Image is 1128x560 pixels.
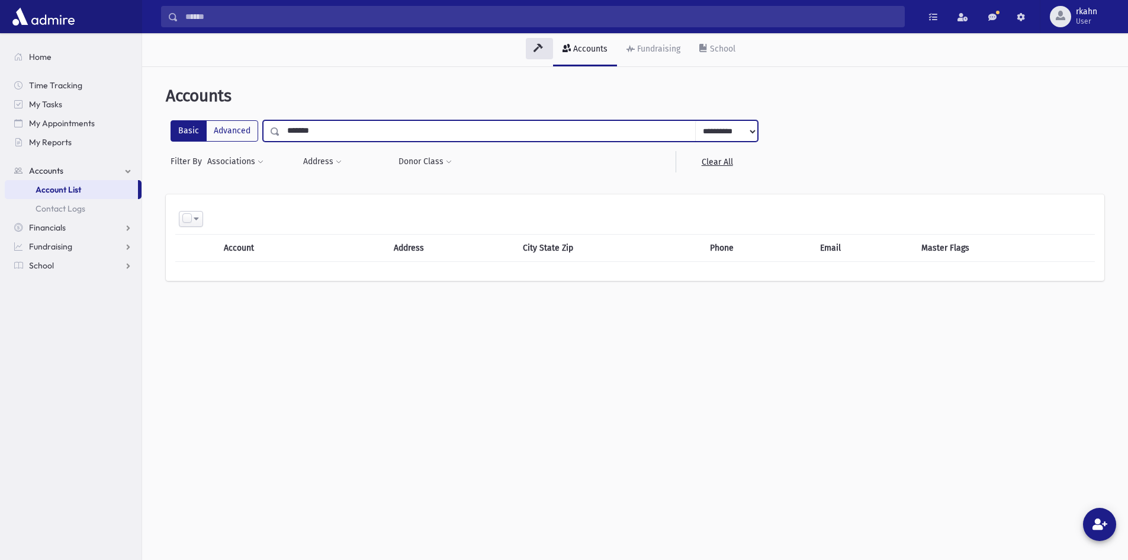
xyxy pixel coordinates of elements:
[29,222,66,233] span: Financials
[516,235,703,262] th: City State Zip
[171,120,207,142] label: Basic
[29,137,72,148] span: My Reports
[5,47,142,66] a: Home
[5,161,142,180] a: Accounts
[29,99,62,110] span: My Tasks
[5,76,142,95] a: Time Tracking
[617,33,690,66] a: Fundraising
[5,133,142,152] a: My Reports
[553,33,617,66] a: Accounts
[29,165,63,176] span: Accounts
[36,203,85,214] span: Contact Logs
[914,235,1095,262] th: Master Flags
[29,241,72,252] span: Fundraising
[29,52,52,62] span: Home
[5,199,142,218] a: Contact Logs
[166,86,232,105] span: Accounts
[36,184,81,195] span: Account List
[703,235,813,262] th: Phone
[5,256,142,275] a: School
[676,151,758,172] a: Clear All
[690,33,745,66] a: School
[171,120,258,142] div: FilterModes
[635,44,680,54] div: Fundraising
[5,218,142,237] a: Financials
[178,6,904,27] input: Search
[5,114,142,133] a: My Appointments
[5,95,142,114] a: My Tasks
[207,151,264,172] button: Associations
[571,44,608,54] div: Accounts
[217,235,346,262] th: Account
[398,151,452,172] button: Donor Class
[171,155,207,168] span: Filter By
[1076,7,1097,17] span: rkahn
[9,5,78,28] img: AdmirePro
[206,120,258,142] label: Advanced
[29,260,54,271] span: School
[29,80,82,91] span: Time Tracking
[1076,17,1097,26] span: User
[813,235,914,262] th: Email
[29,118,95,129] span: My Appointments
[5,237,142,256] a: Fundraising
[387,235,516,262] th: Address
[708,44,735,54] div: School
[303,151,342,172] button: Address
[5,180,138,199] a: Account List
